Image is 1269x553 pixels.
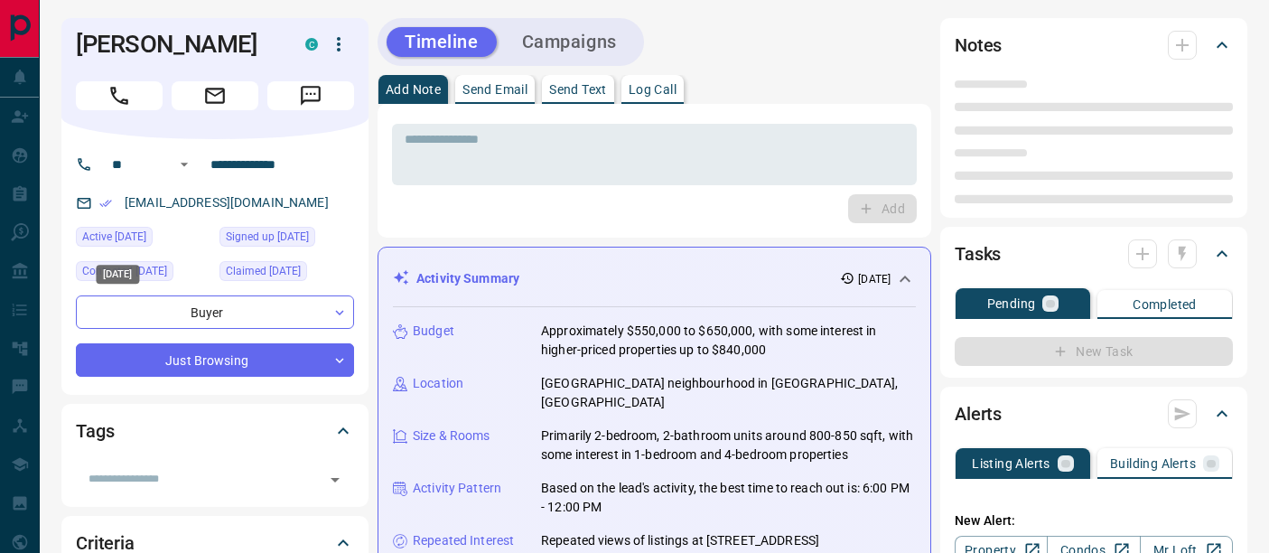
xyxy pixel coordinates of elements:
button: Timeline [387,27,497,57]
div: Tags [76,409,354,453]
span: Contacted [DATE] [82,262,167,280]
p: Building Alerts [1110,457,1196,470]
p: Send Email [462,83,527,96]
div: Sat Aug 30 2025 [219,261,354,286]
a: [EMAIL_ADDRESS][DOMAIN_NAME] [125,195,329,210]
p: New Alert: [955,511,1233,530]
div: [DATE] [96,265,139,284]
p: Primarily 2-bedroom, 2-bathroom units around 800-850 sqft, with some interest in 1-bedroom and 4-... [541,426,916,464]
span: Claimed [DATE] [226,262,301,280]
h1: [PERSON_NAME] [76,30,278,59]
span: Active [DATE] [82,228,146,246]
h2: Notes [955,31,1002,60]
p: Add Note [386,83,441,96]
p: [DATE] [858,271,891,287]
div: Wed Sep 10 2025 [76,227,210,252]
p: Repeated Interest [413,531,514,550]
p: Approximately $550,000 to $650,000, with some interest in higher-priced properties up to $840,000 [541,322,916,360]
p: Completed [1133,298,1197,311]
p: Budget [413,322,454,341]
div: Just Browsing [76,343,354,377]
div: Tasks [955,232,1233,276]
button: Campaigns [504,27,635,57]
button: Open [322,467,348,492]
h2: Tasks [955,239,1001,268]
p: Location [413,374,463,393]
div: Alerts [955,392,1233,436]
p: Send Text [549,83,607,96]
p: Log Call [629,83,676,96]
div: Fri Aug 29 2025 [219,227,354,252]
span: Signed up [DATE] [226,228,309,246]
h2: Alerts [955,399,1002,428]
p: Activity Summary [416,269,519,288]
div: Activity Summary[DATE] [393,262,916,295]
p: Size & Rooms [413,426,490,445]
p: Pending [987,297,1036,310]
button: Open [173,154,195,175]
svg: Email Verified [99,197,112,210]
div: condos.ca [305,38,318,51]
span: Call [76,81,163,110]
p: Listing Alerts [972,457,1050,470]
p: [GEOGRAPHIC_DATA] neighbourhood in [GEOGRAPHIC_DATA], [GEOGRAPHIC_DATA] [541,374,916,412]
p: Activity Pattern [413,479,501,498]
h2: Tags [76,417,114,445]
div: Notes [955,23,1233,67]
div: Buyer [76,295,354,329]
span: Message [267,81,354,110]
span: Email [172,81,258,110]
p: Based on the lead's activity, the best time to reach out is: 6:00 PM - 12:00 PM [541,479,916,517]
div: Wed Sep 10 2025 [76,261,210,286]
